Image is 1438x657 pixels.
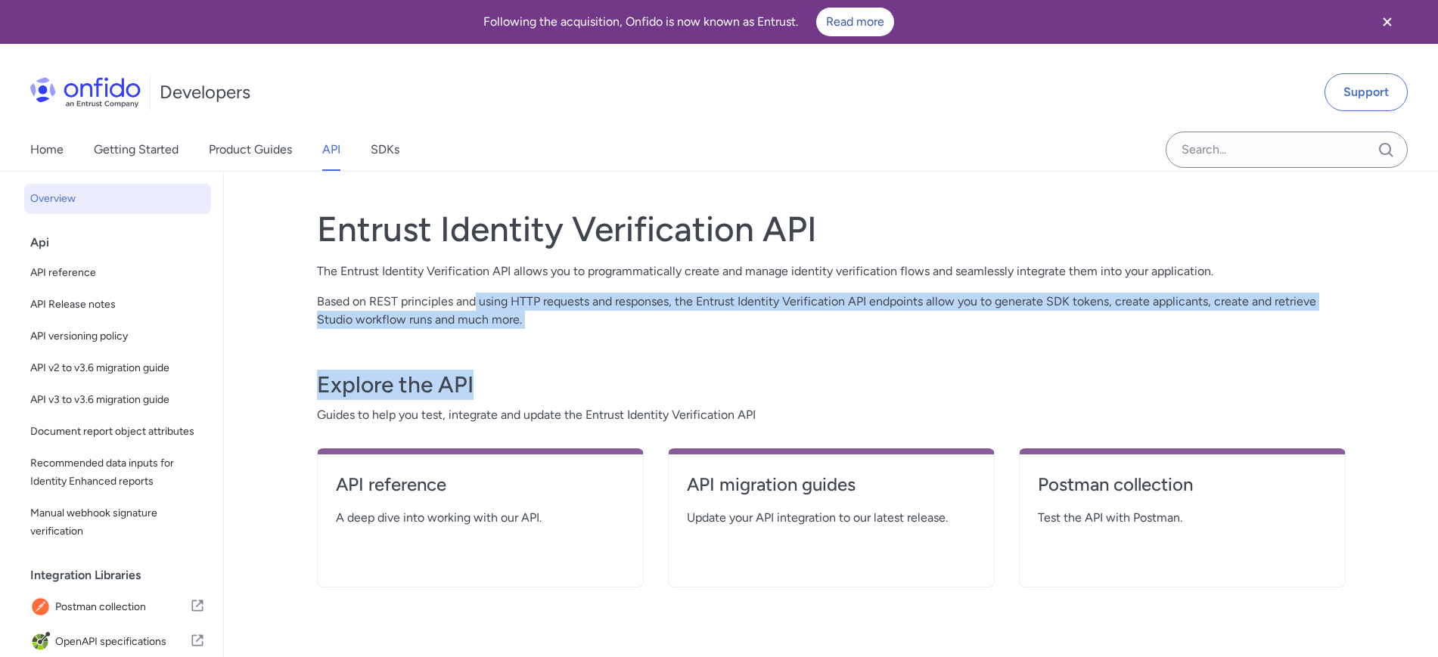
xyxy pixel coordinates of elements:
[336,473,625,497] h4: API reference
[816,8,894,36] a: Read more
[687,473,976,497] h4: API migration guides
[24,385,211,415] a: API v3 to v3.6 migration guide
[687,473,976,509] a: API migration guides
[317,208,1346,250] h1: Entrust Identity Verification API
[317,293,1346,329] p: Based on REST principles and using HTTP requests and responses, the Entrust Identity Verification...
[371,129,399,171] a: SDKs
[317,406,1346,424] span: Guides to help you test, integrate and update the Entrust Identity Verification API
[160,80,250,104] h1: Developers
[30,597,55,618] img: IconPostman collection
[30,423,205,441] span: Document report object attributes
[24,417,211,447] a: Document report object attributes
[1359,3,1415,41] button: Close banner
[30,391,205,409] span: API v3 to v3.6 migration guide
[30,560,217,590] div: Integration Libraries
[18,8,1359,36] div: Following the acquisition, Onfido is now known as Entrust.
[1325,73,1408,111] a: Support
[1166,132,1408,168] input: Onfido search input field
[336,509,625,527] span: A deep dive into working with our API.
[322,129,340,171] a: API
[30,296,205,314] span: API Release notes
[30,631,55,652] img: IconOpenAPI specifications
[55,597,190,618] span: Postman collection
[1378,13,1396,31] svg: Close banner
[1038,473,1327,497] h4: Postman collection
[24,448,211,497] a: Recommended data inputs for Identity Enhanced reports
[24,590,211,624] a: IconPostman collectionPostman collection
[55,631,190,652] span: OpenAPI specifications
[30,228,217,258] div: Api
[30,454,205,491] span: Recommended data inputs for Identity Enhanced reports
[317,262,1346,280] p: The Entrust Identity Verification API allows you to programmatically create and manage identity v...
[687,509,976,527] span: Update your API integration to our latest release.
[317,370,1346,400] h3: Explore the API
[30,327,205,346] span: API versioning policy
[336,473,625,509] a: API reference
[94,129,179,171] a: Getting Started
[209,129,292,171] a: Product Guides
[24,290,211,320] a: API Release notes
[24,258,211,288] a: API reference
[30,504,205,541] span: Manual webhook signature verification
[30,129,64,171] a: Home
[24,184,211,214] a: Overview
[24,353,211,383] a: API v2 to v3.6 migration guide
[30,264,205,282] span: API reference
[1038,473,1327,509] a: Postman collection
[1038,509,1327,527] span: Test the API with Postman.
[24,498,211,547] a: Manual webhook signature verification
[30,359,205,377] span: API v2 to v3.6 migration guide
[30,190,205,208] span: Overview
[24,321,211,352] a: API versioning policy
[30,77,141,107] img: Onfido Logo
